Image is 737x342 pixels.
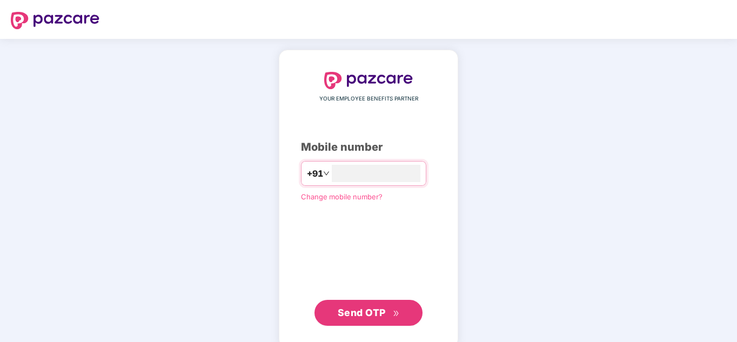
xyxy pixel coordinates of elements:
span: double-right [393,310,400,317]
img: logo [324,72,413,89]
div: Mobile number [301,139,436,156]
span: YOUR EMPLOYEE BENEFITS PARTNER [319,95,418,103]
button: Send OTPdouble-right [314,300,423,326]
span: Send OTP [338,307,386,318]
span: +91 [307,167,323,180]
img: logo [11,12,99,29]
a: Change mobile number? [301,192,383,201]
span: down [323,170,330,177]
